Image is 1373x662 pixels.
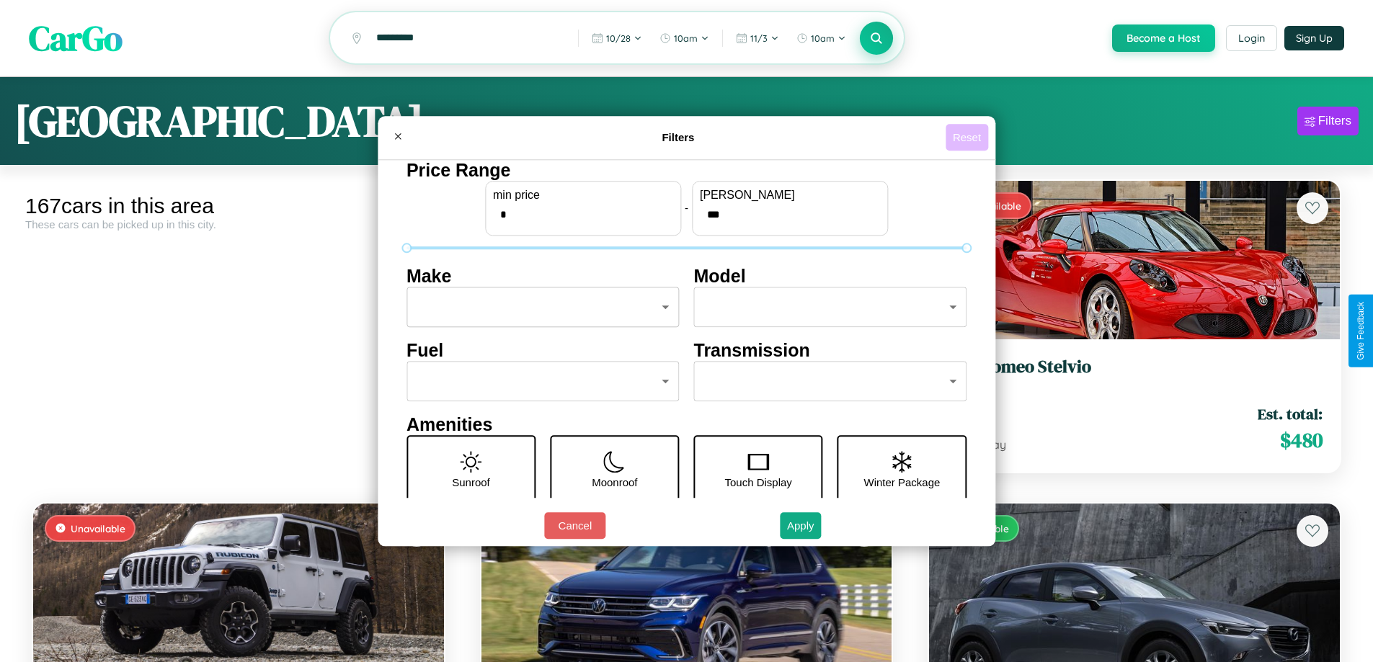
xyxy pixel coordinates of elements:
[1258,403,1323,424] span: Est. total:
[946,357,1323,392] a: Alfa Romeo Stelvio2018
[780,512,822,539] button: Apply
[864,473,941,492] p: Winter Package
[14,91,424,151] h1: [GEOGRAPHIC_DATA]
[406,266,680,287] h4: Make
[493,189,673,202] label: min price
[750,32,768,44] span: 11 / 3
[606,32,631,44] span: 10 / 28
[25,218,452,231] div: These cars can be picked up in this city.
[674,32,698,44] span: 10am
[700,189,880,202] label: [PERSON_NAME]
[406,414,967,435] h4: Amenities
[452,473,490,492] p: Sunroof
[585,27,649,50] button: 10/28
[1226,25,1277,51] button: Login
[729,27,786,50] button: 11/3
[71,522,125,534] span: Unavailable
[811,32,835,44] span: 10am
[406,340,680,361] h4: Fuel
[946,357,1323,377] h3: Alfa Romeo Stelvio
[1297,107,1359,135] button: Filters
[592,473,637,492] p: Moonroof
[1280,426,1323,455] span: $ 480
[694,266,967,287] h4: Model
[1318,114,1351,128] div: Filters
[29,14,123,62] span: CarGo
[411,131,946,143] h4: Filters
[694,340,967,361] h4: Transmission
[724,473,791,492] p: Touch Display
[1356,302,1366,360] div: Give Feedback
[406,160,967,181] h4: Price Range
[946,124,988,151] button: Reset
[652,27,716,50] button: 10am
[1284,26,1344,50] button: Sign Up
[1112,24,1215,52] button: Become a Host
[544,512,605,539] button: Cancel
[685,198,688,218] p: -
[789,27,853,50] button: 10am
[25,194,452,218] div: 167 cars in this area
